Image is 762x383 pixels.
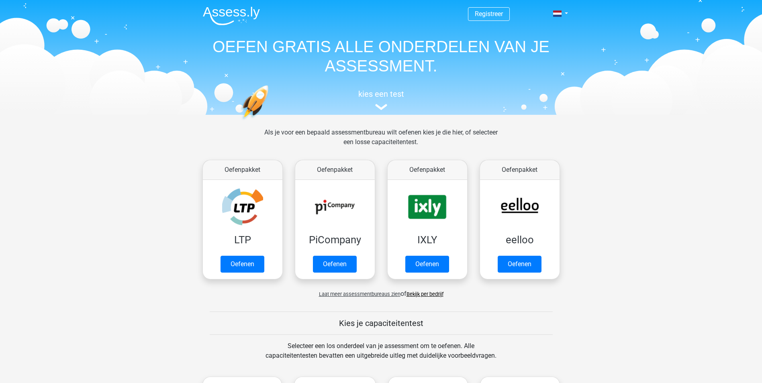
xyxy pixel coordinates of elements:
[475,10,503,18] a: Registreer
[313,256,357,273] a: Oefenen
[258,128,504,157] div: Als je voor een bepaald assessmentbureau wilt oefenen kies je die hier, of selecteer een losse ca...
[196,283,566,299] div: of
[241,85,300,158] img: oefenen
[196,37,566,75] h1: OEFEN GRATIS ALLE ONDERDELEN VAN JE ASSESSMENT.
[498,256,541,273] a: Oefenen
[203,6,260,25] img: Assessly
[407,291,443,297] a: Bekijk per bedrijf
[319,291,400,297] span: Laat meer assessmentbureaus zien
[405,256,449,273] a: Oefenen
[196,89,566,99] h5: kies een test
[375,104,387,110] img: assessment
[210,318,553,328] h5: Kies je capaciteitentest
[258,341,504,370] div: Selecteer een los onderdeel van je assessment om te oefenen. Alle capaciteitentesten bevatten een...
[221,256,264,273] a: Oefenen
[196,89,566,110] a: kies een test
